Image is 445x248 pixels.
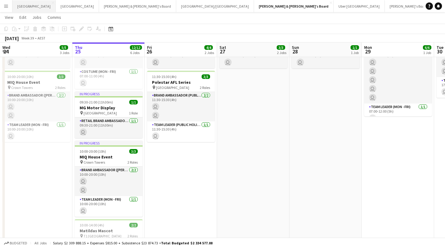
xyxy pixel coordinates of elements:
span: 29 [363,48,372,55]
span: 12/12 [130,45,142,50]
span: 3/3 [129,149,138,154]
span: 2 Roles [127,160,138,165]
span: 09:30-21:00 (11h30m) [80,100,113,104]
span: 1/1 [129,100,138,104]
app-job-card: 07:00-11:00 (4h)2/2Matildas Mascot [GEOGRAPHIC_DATA]2 RolesBrand Ambassador ([PERSON_NAME])1/107:... [75,26,143,89]
app-card-role: RETAIL Brand Ambassador (Mon - Fri)1/109:30-19:00 (9h30m) [147,48,215,68]
app-card-role: Brand Ambassador ([PERSON_NAME])2/210:00-20:00 (10h) [2,92,70,121]
span: Crown Towers [84,160,105,165]
a: View [2,13,16,21]
button: [PERSON_NAME] & [PERSON_NAME]'s Board [254,0,334,12]
button: [GEOGRAPHIC_DATA]/[GEOGRAPHIC_DATA] [176,0,254,12]
span: 2 Roles [127,234,138,238]
span: Budgeted [10,241,27,245]
app-card-role: RETAIL Brand Ambassador (Mon - Fri)1/109:30-21:00 (11h30m) [75,117,143,138]
app-card-role: Team Leader (Mon - Fri)1/110:00-20:00 (10h) [2,121,70,142]
div: 2 Jobs [277,50,286,55]
span: 25 [74,48,82,55]
div: In progress [75,91,143,96]
span: 24 [2,48,10,55]
app-job-card: 07:00-12:00 (5h)6/6IAC Conference ICC2 RolesBrand Ambassador ([PERSON_NAME])5/507:00-12:00 (5h) T... [364,26,432,116]
span: Crown Towers [11,85,33,90]
div: 2 Jobs [205,50,214,55]
span: Week 39 [20,36,35,40]
span: Total Budgeted $2 334 577.88 [161,241,213,245]
div: 1 Job [423,50,431,55]
a: Comms [45,13,64,21]
div: 1 Job [351,50,359,55]
span: Jobs [32,15,41,20]
h3: MIQ House Event [75,154,143,160]
app-card-role: Brand Ambassador ([PERSON_NAME])2/210:00-20:00 (10h) [75,167,143,196]
span: 10:00-14:00 (4h) [80,223,104,227]
span: All jobs [33,241,48,245]
app-card-role: Brand Ambassador ([PERSON_NAME])1/107:00-11:00 (4h) [75,48,143,68]
app-job-card: In progress10:00-20:00 (10h)3/3MIQ House Event Crown Towers2 RolesBrand Ambassador ([PERSON_NAME]... [75,141,143,217]
app-card-role: Brand Ambassador ([PERSON_NAME])5/507:00-12:00 (5h) [364,48,432,104]
button: [PERSON_NAME]'s Board [385,0,433,12]
span: 2/2 [129,223,138,227]
app-card-role: RETAIL Brand Ambassador ([DATE])1/110:00-18:00 (8h) [292,48,360,68]
span: 3/3 [57,74,65,79]
div: Salary $2 309 888.15 + Expenses $815.00 + Subsistence $23 874.73 = [53,241,213,245]
span: Fri [147,45,152,50]
button: [GEOGRAPHIC_DATA] [56,0,99,12]
span: 6/6 [423,45,431,50]
span: 28 [291,48,299,55]
h3: MG Motor Display [75,105,143,110]
app-job-card: 11:30-15:30 (4h)3/3Polestar AFL Series [GEOGRAPHIC_DATA]2 RolesBrand Ambassador (Public Holiday)2... [147,71,215,142]
app-card-role: Costume (Mon - Fri)1/107:00-11:00 (4h) [75,68,143,89]
app-card-role: Team Leader (Public Holiday)1/111:30-15:30 (4h) [147,121,215,142]
span: 10:00-20:00 (10h) [7,74,34,79]
span: 2 Roles [200,85,210,90]
div: 6 Jobs [130,50,142,55]
span: 5/5 [60,45,68,50]
div: [DATE] [5,35,19,41]
app-job-card: 10:00-20:00 (10h)3/3MIQ House Event Crown Towers2 RolesBrand Ambassador ([PERSON_NAME])2/210:00-2... [2,71,70,142]
span: Wed [2,45,10,50]
span: Tue [437,45,443,50]
span: [GEOGRAPHIC_DATA] [156,85,189,90]
button: Uber [GEOGRAPHIC_DATA] [334,0,385,12]
span: T1 [GEOGRAPHIC_DATA] [84,234,121,238]
div: 3 Jobs [60,50,69,55]
span: 27 [219,48,226,55]
app-job-card: In progress09:30-21:00 (11h30m)1/1MG Motor Display [GEOGRAPHIC_DATA]1 RoleRETAIL Brand Ambassador... [75,91,143,138]
span: Thu [75,45,82,50]
span: 3/3 [202,74,210,79]
div: AEST [38,36,45,40]
span: 1 Role [129,111,138,115]
span: Comms [48,15,61,20]
span: 3/3 [277,45,285,50]
span: Sun [292,45,299,50]
app-card-role: RETAIL Brand Ambassador (Mon - Fri)1/109:30-18:00 (8h30m) [2,48,70,68]
span: 4/4 [204,45,213,50]
a: Jobs [30,13,44,21]
app-card-role: Brand Ambassador (Public Holiday)2/211:30-15:30 (4h) [147,92,215,121]
app-card-role: Team Leader (Mon - Fri)1/110:00-20:00 (10h) [75,196,143,217]
div: In progress [75,141,143,145]
button: [GEOGRAPHIC_DATA] [12,0,56,12]
app-card-role: RETAIL Brand Ambassador ([DATE])1/109:30-18:00 (8h30m) [219,48,287,68]
span: 2 Roles [55,85,65,90]
span: 26 [146,48,152,55]
h3: Polestar AFL Series [147,80,215,85]
span: [GEOGRAPHIC_DATA] [84,111,117,115]
h3: Matildas Mascot [75,228,143,233]
span: 10:00-20:00 (10h) [80,149,106,154]
span: 1/1 [351,45,359,50]
button: [PERSON_NAME] & [PERSON_NAME]'s Board [99,0,176,12]
span: 11:30-15:30 (4h) [152,74,176,79]
span: Sat [219,45,226,50]
a: Edit [17,13,29,21]
span: 30 [436,48,443,55]
h3: MIQ House Event [2,80,70,85]
span: Mon [364,45,372,50]
button: Budgeted [3,240,28,246]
